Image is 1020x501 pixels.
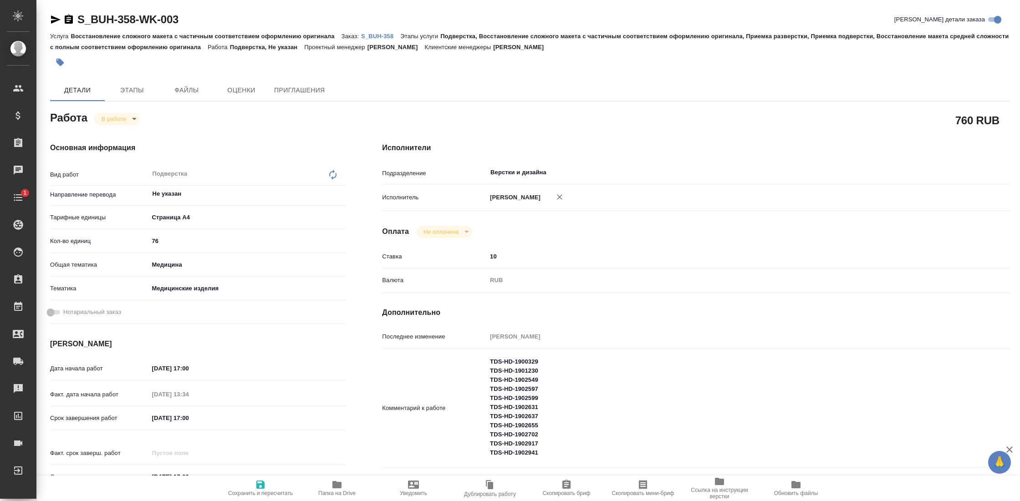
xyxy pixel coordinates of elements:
[375,476,452,501] button: Уведомить
[955,112,1000,128] h2: 760 RUB
[487,473,958,488] textarea: /Clients/Bausch Health /Orders/S_BUH-358/DTP/S_BUH-358-WK-003
[528,476,605,501] button: Скопировать бриф
[382,404,487,413] p: Комментарий к работе
[148,388,228,401] input: Пустое поле
[148,446,228,460] input: Пустое поле
[71,33,341,40] p: Восстановление сложного макета с частичным соответствием оформлению оригинала
[382,169,487,178] p: Подразделение
[50,449,148,458] p: Факт. срок заверш. работ
[50,190,148,199] p: Направление перевода
[165,85,209,96] span: Файлы
[148,257,346,273] div: Медицина
[342,33,361,40] p: Заказ:
[63,308,121,317] span: Нотариальный заказ
[425,44,494,51] p: Клиентские менеджеры
[487,330,958,343] input: Пустое поле
[464,491,516,497] span: Дублировать работу
[416,226,472,238] div: В работе
[304,44,367,51] p: Проектный менеджер
[274,85,325,96] span: Приглашения
[50,14,61,25] button: Скопировать ссылку для ЯМессенджера
[550,187,570,207] button: Удалить исполнителя
[382,226,409,237] h4: Оплата
[50,414,148,423] p: Срок завершения работ
[110,85,154,96] span: Этапы
[50,142,346,153] h4: Основная информация
[148,362,228,375] input: ✎ Введи что-нибудь
[50,213,148,222] p: Тарифные единицы
[50,33,71,40] p: Услуга
[318,490,356,496] span: Папка на Drive
[687,487,752,500] span: Ссылка на инструкции верстки
[219,85,263,96] span: Оценки
[50,339,346,349] h4: [PERSON_NAME]
[361,32,400,40] a: S_BUH-358
[487,273,958,288] div: RUB
[361,33,400,40] p: S_BUH-358
[50,52,70,72] button: Добавить тэг
[94,113,140,125] div: В работе
[50,364,148,373] p: Дата начала работ
[228,490,293,496] span: Сохранить и пересчитать
[487,250,958,263] input: ✎ Введи что-нибудь
[421,228,461,236] button: Не оплачена
[605,476,681,501] button: Скопировать мини-бриф
[988,451,1011,474] button: 🙏
[99,115,129,123] button: В работе
[612,490,674,496] span: Скопировать мини-бриф
[382,307,1010,318] h4: Дополнительно
[382,193,487,202] p: Исполнитель
[758,476,834,501] button: Обновить файлы
[208,44,230,51] p: Работа
[148,411,228,425] input: ✎ Введи что-нибудь
[50,237,148,246] p: Кол-во единиц
[382,276,487,285] p: Валюта
[367,44,425,51] p: [PERSON_NAME]
[299,476,375,501] button: Папка на Drive
[493,44,551,51] p: [PERSON_NAME]
[341,193,342,195] button: Open
[2,186,34,209] a: 1
[50,284,148,293] p: Тематика
[452,476,528,501] button: Дублировать работу
[400,33,440,40] p: Этапы услуги
[50,109,87,125] h2: Работа
[148,210,346,225] div: Страница А4
[77,13,178,25] a: S_BUH-358-WK-003
[382,142,1010,153] h4: Исполнители
[50,472,148,481] p: Срок завершения услуги
[222,476,299,501] button: Сохранить и пересчитать
[148,234,346,248] input: ✎ Введи что-нибудь
[148,470,228,483] input: ✎ Введи что-нибудь
[681,476,758,501] button: Ссылка на инструкции верстки
[230,44,305,51] p: Подверстка, Не указан
[894,15,985,24] span: [PERSON_NAME] детали заказа
[382,332,487,341] p: Последнее изменение
[56,85,99,96] span: Детали
[487,354,958,461] textarea: TDS-HD-1900329 TDS-HD-1901230 TDS-HD-1902549 TDS-HD-1902597 TDS-HD-1902599 TDS-HD-1902631 TDS-HD-...
[487,193,541,202] p: [PERSON_NAME]
[148,281,346,296] div: Медицинские изделия
[400,490,427,496] span: Уведомить
[382,252,487,261] p: Ставка
[18,188,32,197] span: 1
[50,260,148,269] p: Общая тематика
[953,172,954,173] button: Open
[542,490,590,496] span: Скопировать бриф
[774,490,818,496] span: Обновить файлы
[50,33,1009,51] p: Подверстка, Восстановление сложного макета с частичным соответствием оформлению оригинала, Приемк...
[63,14,74,25] button: Скопировать ссылку
[992,453,1007,472] span: 🙏
[50,170,148,179] p: Вид работ
[50,390,148,399] p: Факт. дата начала работ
